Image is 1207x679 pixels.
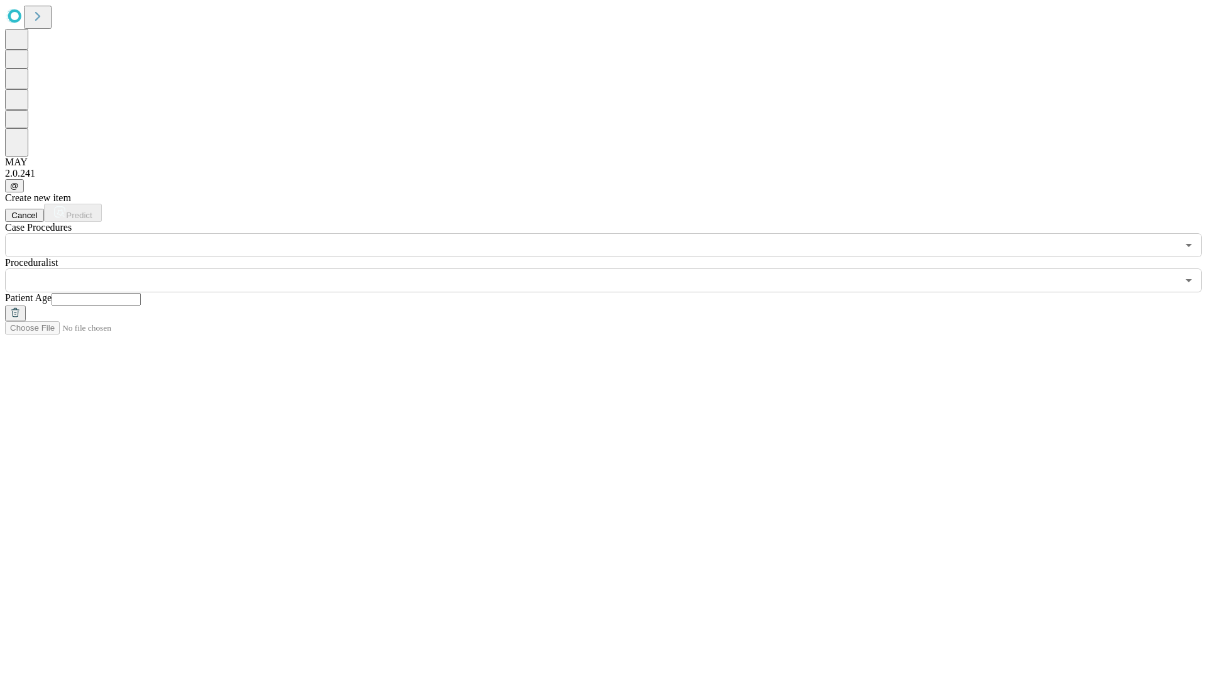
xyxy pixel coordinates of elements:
[1180,236,1198,254] button: Open
[5,157,1202,168] div: MAY
[5,292,52,303] span: Patient Age
[5,257,58,268] span: Proceduralist
[1180,272,1198,289] button: Open
[10,181,19,190] span: @
[5,168,1202,179] div: 2.0.241
[11,211,38,220] span: Cancel
[66,211,92,220] span: Predict
[5,179,24,192] button: @
[5,192,71,203] span: Create new item
[5,222,72,233] span: Scheduled Procedure
[5,209,44,222] button: Cancel
[44,204,102,222] button: Predict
